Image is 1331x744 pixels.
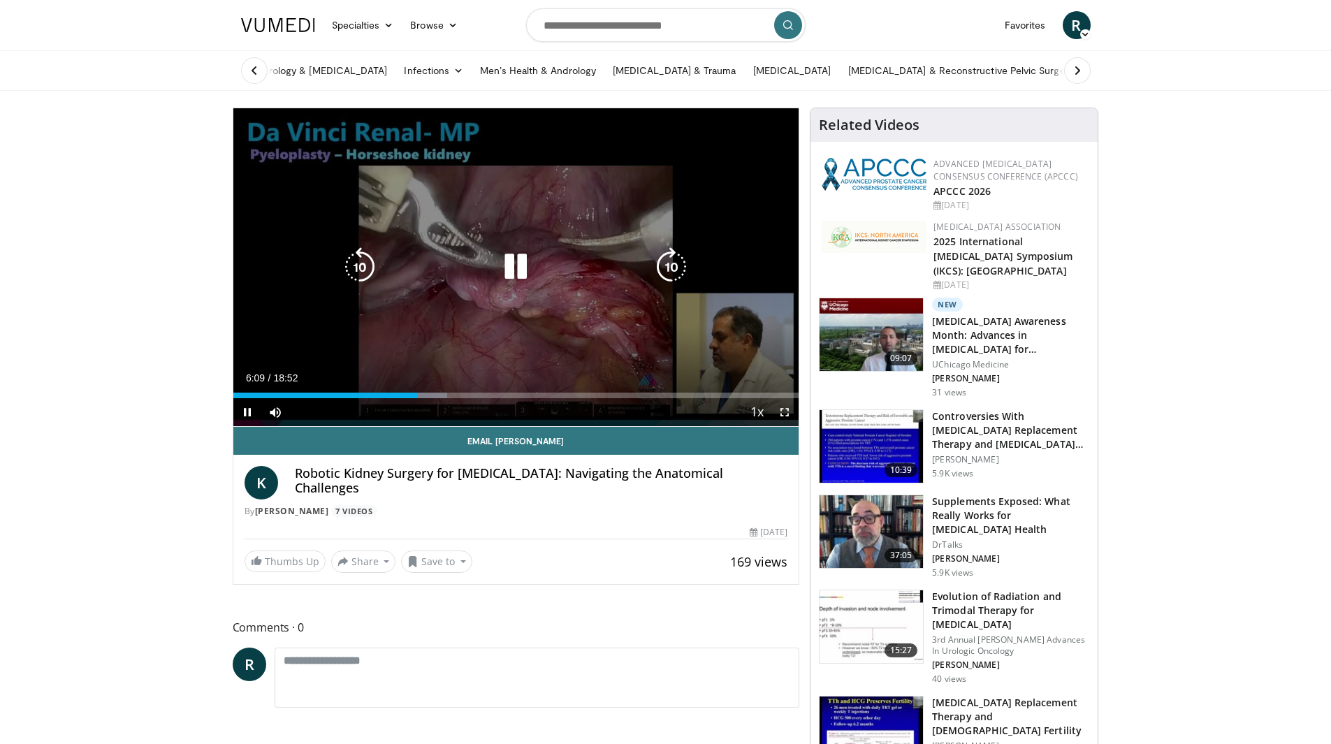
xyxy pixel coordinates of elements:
[932,495,1089,537] h3: Supplements Exposed: What Really Works for [MEDICAL_DATA] Health
[819,590,1089,685] a: 15:27 Evolution of Radiation and Trimodal Therapy for [MEDICAL_DATA] 3rd Annual [PERSON_NAME] Adv...
[932,298,963,312] p: New
[331,505,377,517] a: 7 Videos
[233,648,266,681] a: R
[933,235,1072,277] a: 2025 International [MEDICAL_DATA] Symposium (IKCS): [GEOGRAPHIC_DATA]
[885,463,918,477] span: 10:39
[402,11,466,39] a: Browse
[933,221,1061,233] a: [MEDICAL_DATA] Association
[820,590,923,663] img: 15ad4c9f-d4af-4b0e-8567-6cc673462317.150x105_q85_crop-smart_upscale.jpg
[331,550,396,573] button: Share
[743,398,771,426] button: Playback Rate
[233,618,800,636] span: Comments 0
[840,57,1082,85] a: [MEDICAL_DATA] & Reconstructive Pelvic Surgery
[820,495,923,568] img: 649d3fc0-5ee3-4147-b1a3-955a692e9799.150x105_q85_crop-smart_upscale.jpg
[820,410,923,483] img: 418933e4-fe1c-4c2e-be56-3ce3ec8efa3b.150x105_q85_crop-smart_upscale.jpg
[819,298,1089,398] a: 09:07 New [MEDICAL_DATA] Awareness Month: Advances in [MEDICAL_DATA] for… UChicago Medicine [PERS...
[819,409,1089,483] a: 10:39 Controversies With [MEDICAL_DATA] Replacement Therapy and [MEDICAL_DATA] Can… [PERSON_NAME]...
[932,553,1089,564] p: [PERSON_NAME]
[820,298,923,371] img: f1f023a9-a474-4de8-84b7-c55bc6abca14.150x105_q85_crop-smart_upscale.jpg
[261,398,289,426] button: Mute
[472,57,604,85] a: Men’s Health & Andrology
[241,18,315,32] img: VuMedi Logo
[932,590,1089,632] h3: Evolution of Radiation and Trimodal Therapy for [MEDICAL_DATA]
[819,495,1089,578] a: 37:05 Supplements Exposed: What Really Works for [MEDICAL_DATA] Health DrTalks [PERSON_NAME] 5.9K...
[933,279,1086,291] div: [DATE]
[245,466,278,499] a: K
[933,184,991,198] a: APCCC 2026
[932,387,966,398] p: 31 views
[885,548,918,562] span: 37:05
[932,673,966,685] p: 40 views
[932,314,1089,356] h3: [MEDICAL_DATA] Awareness Month: Advances in [MEDICAL_DATA] for…
[526,8,806,42] input: Search topics, interventions
[932,359,1089,370] p: UChicago Medicine
[233,57,396,85] a: Endourology & [MEDICAL_DATA]
[268,372,271,384] span: /
[233,427,799,455] a: Email [PERSON_NAME]
[295,466,788,496] h4: Robotic Kidney Surgery for [MEDICAL_DATA]: Navigating the Anatomical Challenges
[604,57,745,85] a: [MEDICAL_DATA] & Trauma
[822,221,926,253] img: fca7e709-d275-4aeb-92d8-8ddafe93f2a6.png.150x105_q85_autocrop_double_scale_upscale_version-0.2.png
[933,199,1086,212] div: [DATE]
[395,57,472,85] a: Infections
[245,550,326,572] a: Thumbs Up
[233,393,799,398] div: Progress Bar
[233,108,799,427] video-js: Video Player
[401,550,472,573] button: Save to
[932,468,973,479] p: 5.9K views
[771,398,799,426] button: Fullscreen
[932,696,1089,738] h3: [MEDICAL_DATA] Replacement Therapy and [DEMOGRAPHIC_DATA] Fertility
[1063,11,1091,39] a: R
[245,505,788,518] div: By
[932,539,1089,550] p: DrTalks
[745,57,840,85] a: [MEDICAL_DATA]
[932,454,1089,465] p: [PERSON_NAME]
[750,526,787,539] div: [DATE]
[932,409,1089,451] h3: Controversies With [MEDICAL_DATA] Replacement Therapy and [MEDICAL_DATA] Can…
[933,158,1078,182] a: Advanced [MEDICAL_DATA] Consensus Conference (APCCC)
[819,117,919,133] h4: Related Videos
[885,351,918,365] span: 09:07
[932,373,1089,384] p: [PERSON_NAME]
[233,398,261,426] button: Pause
[246,372,265,384] span: 6:09
[255,505,329,517] a: [PERSON_NAME]
[932,634,1089,657] p: 3rd Annual [PERSON_NAME] Advances In Urologic Oncology
[730,553,787,570] span: 169 views
[932,659,1089,671] p: [PERSON_NAME]
[822,158,926,191] img: 92ba7c40-df22-45a2-8e3f-1ca017a3d5ba.png.150x105_q85_autocrop_double_scale_upscale_version-0.2.png
[273,372,298,384] span: 18:52
[323,11,402,39] a: Specialties
[885,643,918,657] span: 15:27
[932,567,973,578] p: 5.9K views
[996,11,1054,39] a: Favorites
